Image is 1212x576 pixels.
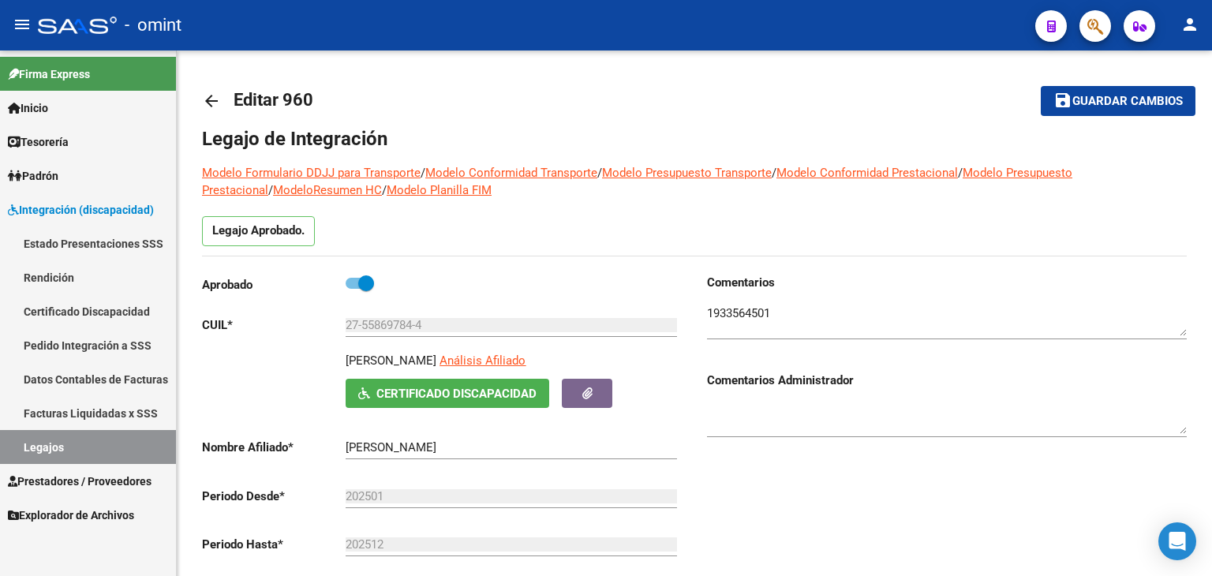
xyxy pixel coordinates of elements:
[234,90,313,110] span: Editar 960
[1180,15,1199,34] mat-icon: person
[1053,91,1072,110] mat-icon: save
[776,166,958,180] a: Modelo Conformidad Prestacional
[1041,86,1195,115] button: Guardar cambios
[202,92,221,110] mat-icon: arrow_back
[202,439,346,456] p: Nombre Afiliado
[602,166,772,180] a: Modelo Presupuesto Transporte
[387,183,492,197] a: Modelo Planilla FIM
[202,536,346,553] p: Periodo Hasta
[8,167,58,185] span: Padrón
[125,8,181,43] span: - omint
[8,99,48,117] span: Inicio
[1158,522,1196,560] div: Open Intercom Messenger
[346,379,549,408] button: Certificado Discapacidad
[707,274,1187,291] h3: Comentarios
[202,216,315,246] p: Legajo Aprobado.
[376,387,537,401] span: Certificado Discapacidad
[13,15,32,34] mat-icon: menu
[346,352,436,369] p: [PERSON_NAME]
[202,316,346,334] p: CUIL
[202,126,1187,151] h1: Legajo de Integración
[202,276,346,294] p: Aprobado
[8,133,69,151] span: Tesorería
[8,65,90,83] span: Firma Express
[202,166,421,180] a: Modelo Formulario DDJJ para Transporte
[440,353,526,368] span: Análisis Afiliado
[425,166,597,180] a: Modelo Conformidad Transporte
[202,488,346,505] p: Periodo Desde
[8,201,154,219] span: Integración (discapacidad)
[707,372,1187,389] h3: Comentarios Administrador
[8,507,134,524] span: Explorador de Archivos
[273,183,382,197] a: ModeloResumen HC
[8,473,151,490] span: Prestadores / Proveedores
[1072,95,1183,109] span: Guardar cambios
